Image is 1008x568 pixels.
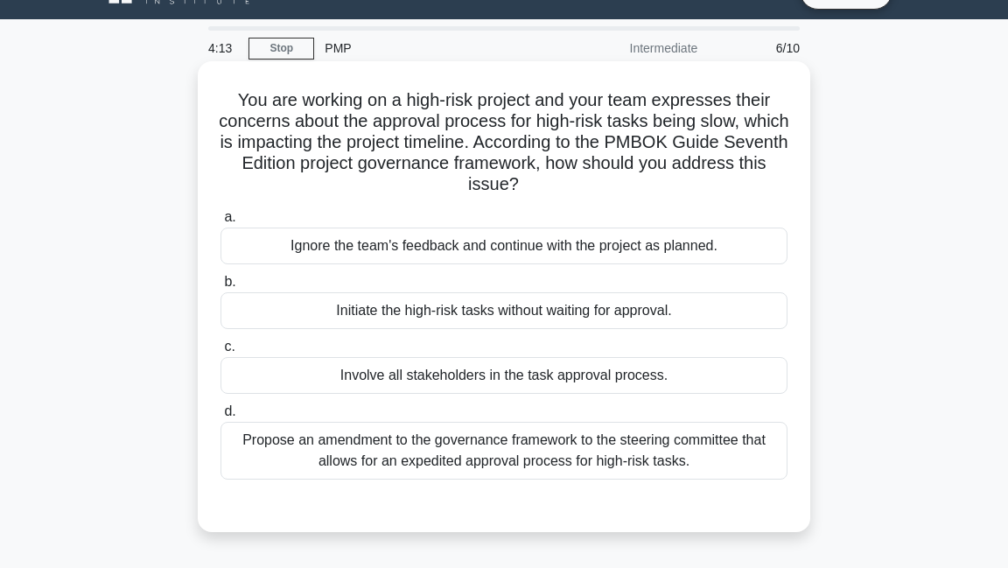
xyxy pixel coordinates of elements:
span: a. [224,209,235,224]
div: Propose an amendment to the governance framework to the steering committee that allows for an exp... [220,422,787,480]
span: d. [224,403,235,418]
div: Initiate the high-risk tasks without waiting for approval. [220,292,787,329]
h5: You are working on a high-risk project and your team expresses their concerns about the approval ... [219,89,789,196]
div: 4:13 [198,31,248,66]
div: Involve all stakeholders in the task approval process. [220,357,787,394]
div: Ignore the team's feedback and continue with the project as planned. [220,228,787,264]
span: c. [224,339,234,354]
div: 6/10 [708,31,810,66]
a: Stop [248,38,314,60]
div: Intermediate [555,31,708,66]
span: b. [224,274,235,289]
div: PMP [314,31,555,66]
